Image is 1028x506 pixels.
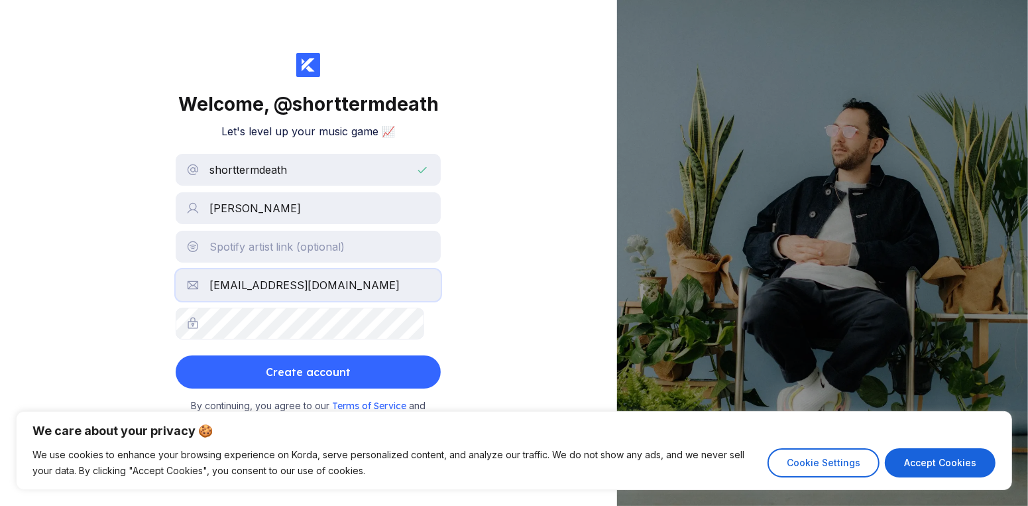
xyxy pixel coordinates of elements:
button: Create account [176,355,441,389]
h2: Let's level up your music game 📈 [221,125,395,138]
button: Cookie Settings [768,448,880,477]
input: Email [176,269,441,301]
input: Spotify artist link (optional) [176,231,441,263]
p: We care about your privacy 🍪 [32,423,996,439]
div: Create account [266,359,351,385]
button: Accept Cookies [885,448,996,477]
span: @ [274,93,292,115]
div: Welcome, [178,93,439,115]
span: shorttermdeath [292,93,439,115]
p: We use cookies to enhance your browsing experience on Korda, serve personalized content, and anal... [32,447,758,479]
input: Username [176,154,441,186]
input: Name [176,192,441,224]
